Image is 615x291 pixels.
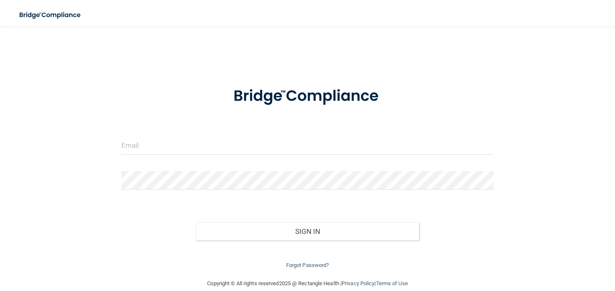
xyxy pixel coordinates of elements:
[12,7,89,24] img: bridge_compliance_login_screen.278c3ca4.svg
[342,280,374,286] a: Privacy Policy
[196,222,420,240] button: Sign In
[472,248,605,281] iframe: Drift Widget Chat Controller
[121,136,494,155] input: Email
[217,76,398,116] img: bridge_compliance_login_screen.278c3ca4.svg
[376,280,408,286] a: Terms of Use
[286,262,329,268] a: Forgot Password?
